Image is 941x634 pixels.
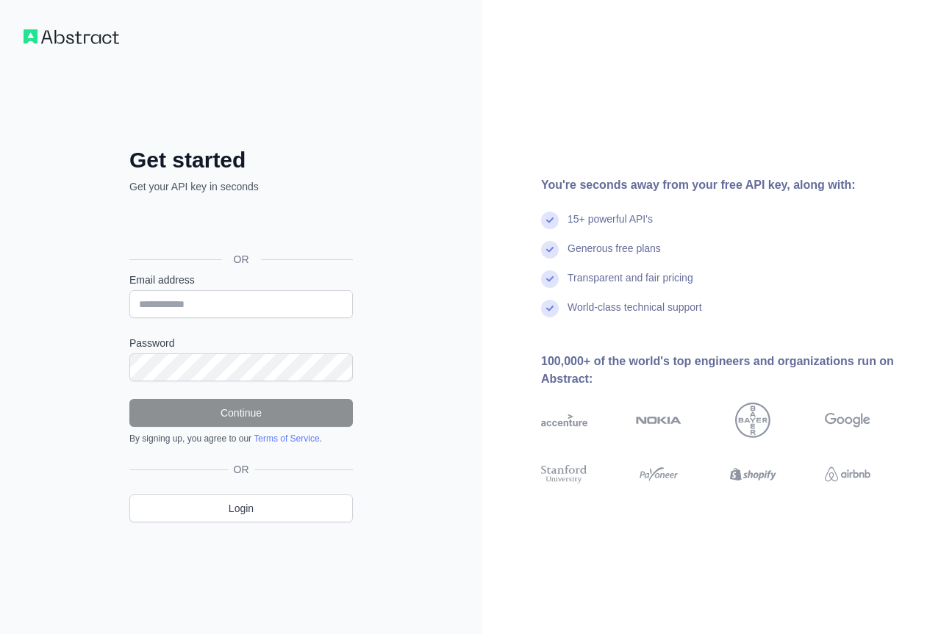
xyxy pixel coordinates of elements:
div: World-class technical support [568,300,702,329]
div: By signing up, you agree to our . [129,433,353,444]
div: Generous free plans [568,241,661,270]
img: check mark [541,212,559,229]
h2: Get started [129,147,353,173]
img: airbnb [825,463,871,486]
img: check mark [541,270,559,288]
img: shopify [730,463,776,486]
img: nokia [636,403,682,438]
img: bayer [735,403,770,438]
img: check mark [541,241,559,259]
button: Continue [129,399,353,427]
img: stanford university [541,463,587,486]
div: You're seconds away from your free API key, along with: [541,176,917,194]
img: payoneer [636,463,682,486]
p: Get your API key in seconds [129,179,353,194]
img: accenture [541,403,587,438]
img: Workflow [24,29,119,44]
label: Email address [129,273,353,287]
div: 15+ powerful API's [568,212,653,241]
label: Password [129,336,353,350]
span: OR [228,462,255,477]
img: google [825,403,871,438]
iframe: Botón Iniciar sesión con Google [122,210,357,242]
div: Transparent and fair pricing [568,270,693,300]
a: Terms of Service [254,433,319,444]
span: OR [222,252,261,267]
img: check mark [541,300,559,317]
div: 100,000+ of the world's top engineers and organizations run on Abstract: [541,353,917,388]
a: Login [129,494,353,522]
